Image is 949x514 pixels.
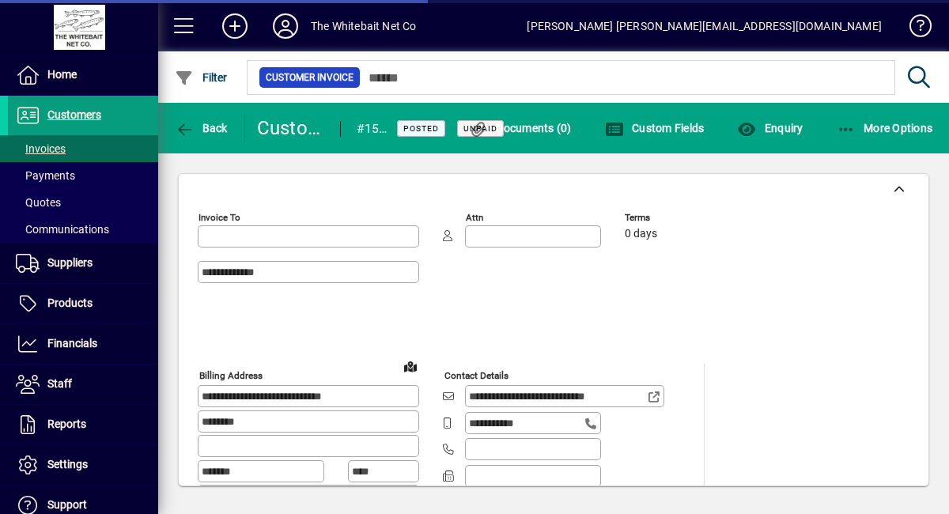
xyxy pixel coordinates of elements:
span: Quotes [16,196,61,209]
span: Custom Fields [605,122,705,134]
span: Posted [403,123,439,134]
button: Filter [171,63,232,92]
span: Settings [47,458,88,471]
a: Reports [8,405,158,444]
div: Customer Invoice [257,115,324,141]
a: Knowledge Base [898,3,929,55]
span: Back [175,122,228,134]
span: Customers [47,108,101,121]
button: Enquiry [733,114,807,142]
a: Suppliers [8,244,158,283]
div: The Whitebait Net Co [311,13,417,39]
a: Home [8,55,158,95]
span: Terms [625,213,720,223]
span: Staff [47,377,72,390]
span: Payments [16,169,75,182]
span: Invoices [16,142,66,155]
a: Products [8,284,158,323]
span: Suppliers [47,256,93,269]
span: Communications [16,223,109,236]
span: Reports [47,418,86,430]
div: [PERSON_NAME] [PERSON_NAME][EMAIL_ADDRESS][DOMAIN_NAME] [527,13,882,39]
button: More Options [833,114,937,142]
a: Payments [8,162,158,189]
a: Communications [8,216,158,243]
div: #15072 [357,116,388,142]
button: Documents (0) [465,114,576,142]
a: Quotes [8,189,158,216]
span: Financials [47,337,97,350]
span: Documents (0) [469,122,572,134]
span: Enquiry [737,122,803,134]
span: Home [47,68,77,81]
button: Custom Fields [601,114,709,142]
button: Add [210,12,260,40]
a: Staff [8,365,158,404]
span: Filter [175,71,228,84]
a: View on map [398,353,423,379]
span: More Options [837,122,933,134]
span: 0 days [625,228,657,240]
mat-label: Invoice To [198,212,240,223]
a: Financials [8,324,158,364]
button: Profile [260,12,311,40]
mat-label: Attn [466,212,483,223]
button: Back [171,114,232,142]
app-page-header-button: Back [158,114,245,142]
a: Invoices [8,135,158,162]
a: Settings [8,445,158,485]
span: Support [47,498,87,511]
span: Customer Invoice [266,70,354,85]
span: Products [47,297,93,309]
